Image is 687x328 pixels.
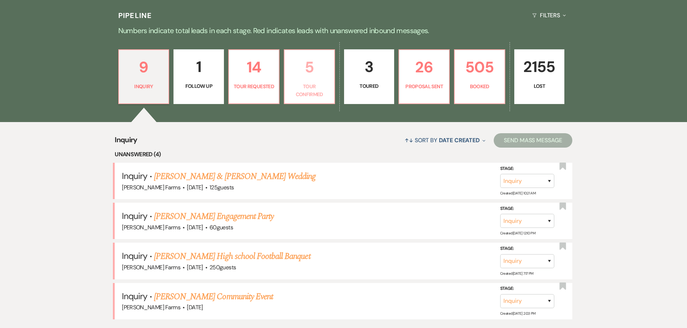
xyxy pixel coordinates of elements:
[84,25,603,36] p: Numbers indicate total leads in each stage. Red indicates leads with unanswered inbound messages.
[154,170,316,183] a: [PERSON_NAME] & [PERSON_NAME] Wedding
[233,55,274,79] p: 14
[289,55,330,79] p: 5
[500,285,554,293] label: Stage:
[122,170,147,181] span: Inquiry
[459,55,500,79] p: 505
[494,133,572,148] button: Send Mass Message
[210,184,234,191] span: 125 guests
[500,191,536,196] span: Created: [DATE] 10:21 AM
[178,55,219,79] p: 1
[115,150,572,159] li: Unanswered (4)
[123,82,164,90] p: Inquiry
[398,49,450,104] a: 26Proposal Sent
[344,49,395,104] a: 3Toured
[187,264,203,271] span: [DATE]
[519,82,560,90] p: Lost
[233,82,274,90] p: Tour Requested
[122,264,180,271] span: [PERSON_NAME] Farms
[154,250,311,263] a: [PERSON_NAME] High school Football Banquet
[187,304,203,311] span: [DATE]
[154,210,274,223] a: [PERSON_NAME] Engagement Party
[289,82,330,99] p: Tour Confirmed
[122,291,147,302] span: Inquiry
[173,49,224,104] a: 1Follow Up
[402,131,488,150] button: Sort By Date Created
[500,271,533,276] span: Created: [DATE] 7:17 PM
[178,82,219,90] p: Follow Up
[500,245,554,253] label: Stage:
[500,231,535,235] span: Created: [DATE] 12:10 PM
[123,55,164,79] p: 9
[514,49,565,104] a: 2155Lost
[154,290,273,303] a: [PERSON_NAME] Community Event
[122,304,180,311] span: [PERSON_NAME] Farms
[519,55,560,79] p: 2155
[500,165,554,173] label: Stage:
[122,250,147,261] span: Inquiry
[118,49,169,104] a: 9Inquiry
[118,10,152,21] h3: Pipeline
[228,49,279,104] a: 14Tour Requested
[500,205,554,213] label: Stage:
[405,136,413,144] span: ↑↓
[404,82,445,90] p: Proposal Sent
[122,184,180,191] span: [PERSON_NAME] Farms
[122,224,180,231] span: [PERSON_NAME] Farms
[349,82,390,90] p: Toured
[122,210,147,221] span: Inquiry
[529,6,569,25] button: Filters
[500,311,536,316] span: Created: [DATE] 2:03 PM
[454,49,505,104] a: 505Booked
[459,82,500,90] p: Booked
[210,224,233,231] span: 60 guests
[439,136,480,144] span: Date Created
[210,264,236,271] span: 250 guests
[349,55,390,79] p: 3
[404,55,445,79] p: 26
[115,134,137,150] span: Inquiry
[187,224,203,231] span: [DATE]
[284,49,335,104] a: 5Tour Confirmed
[187,184,203,191] span: [DATE]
